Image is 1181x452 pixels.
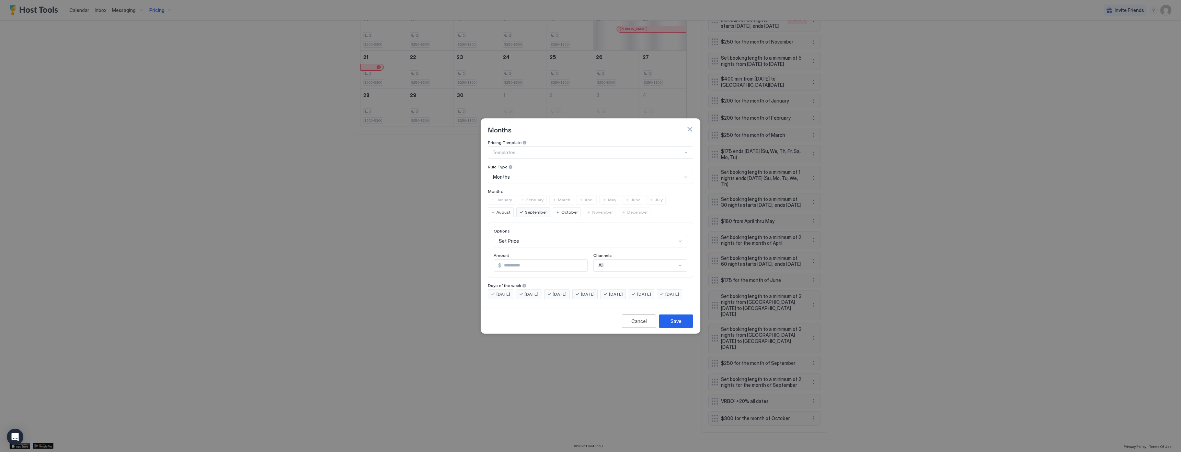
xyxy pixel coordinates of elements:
span: All [598,262,604,269]
span: February [526,197,543,203]
span: [DATE] [496,291,510,297]
span: Amount [494,253,509,258]
button: Save [659,314,693,328]
span: [DATE] [581,291,595,297]
span: Channels [593,253,612,258]
span: [DATE] [637,291,651,297]
span: May [608,197,616,203]
span: [DATE] [665,291,679,297]
span: [DATE] [609,291,623,297]
span: March [558,197,570,203]
span: Options [494,228,510,234]
div: Cancel [631,318,647,325]
span: April [585,197,594,203]
div: Open Intercom Messenger [7,429,23,445]
span: January [496,197,512,203]
span: December [627,209,648,215]
span: July [655,197,663,203]
span: Months [488,124,512,134]
span: [DATE] [553,291,566,297]
span: Months [488,189,503,194]
span: November [592,209,613,215]
span: August [496,209,511,215]
span: Rule Type [488,164,507,169]
span: September [525,209,547,215]
button: Cancel [622,314,656,328]
span: Months [493,174,510,180]
span: October [561,209,578,215]
div: Save [670,318,681,325]
span: $ [498,262,501,269]
input: Input Field [501,260,587,271]
span: Pricing Template [488,140,521,145]
span: [DATE] [525,291,538,297]
span: Set Price [499,238,519,244]
span: Days of the week [488,283,521,288]
span: June [631,197,640,203]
